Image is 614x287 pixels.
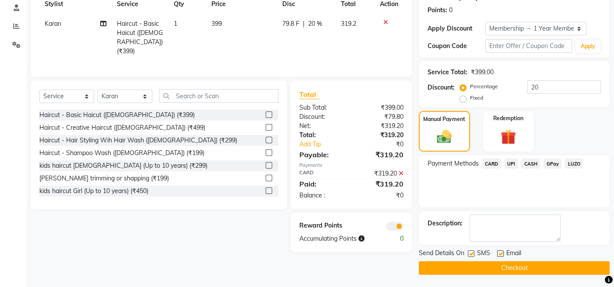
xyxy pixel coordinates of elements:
div: Payments [299,162,403,169]
div: Description: [428,219,463,228]
span: Haircut - Basic Haicut ([DEMOGRAPHIC_DATA]) (₹399) [117,20,163,55]
span: CASH [522,159,540,169]
span: 319.2 [341,20,356,28]
div: Haircut - Hair Styling Wih Hair Wash ([DEMOGRAPHIC_DATA]) (₹299) [39,136,237,145]
div: ₹319.20 [351,149,410,160]
input: Search or Scan [159,89,278,103]
div: Reward Points [293,221,351,231]
div: kids haircut [DEMOGRAPHIC_DATA] (Up to 10 years) (₹299) [39,161,207,170]
img: _cash.svg [432,128,456,145]
span: 79.8 F [282,19,299,28]
span: | [303,19,305,28]
div: Net: [293,121,351,131]
a: Add Tip [293,140,361,149]
div: Total: [293,131,351,140]
span: 1 [174,20,177,28]
div: Haircut - Basic Haicut ([DEMOGRAPHIC_DATA]) (₹399) [39,111,195,120]
div: ₹399.00 [351,103,410,112]
label: Manual Payment [423,115,465,123]
div: Haircut - Creative Haircut ([DEMOGRAPHIC_DATA]) (₹499) [39,123,205,132]
div: Paid: [293,179,351,189]
img: _gift.svg [496,128,521,147]
span: Payment Methods [428,159,479,168]
div: Payable: [293,149,351,160]
div: Accumulating Points [293,234,381,243]
div: ₹0 [361,140,410,149]
div: ₹319.20 [351,131,410,140]
div: ₹79.80 [351,112,410,121]
div: ₹319.20 [351,179,410,189]
div: 0 [381,234,410,243]
span: 399 [211,20,222,28]
label: Percentage [470,83,498,90]
div: ₹0 [351,191,410,200]
span: GPay [544,159,561,169]
div: Sub Total: [293,103,351,112]
div: Haircut - Shampoo Wash ([DEMOGRAPHIC_DATA]) (₹199) [39,149,204,158]
span: UPI [505,159,518,169]
span: SMS [477,249,490,259]
span: CARD [482,159,501,169]
span: Email [506,249,521,259]
div: 0 [449,6,453,15]
div: kids haircut Girl (Up to 10 years) (₹450) [39,187,148,196]
span: Total [299,90,319,99]
div: Coupon Code [428,41,485,51]
button: Checkout [419,261,610,275]
div: ₹399.00 [471,68,494,77]
span: 20 % [308,19,322,28]
label: Fixed [470,94,483,102]
input: Enter Offer / Coupon Code [485,39,572,53]
div: ₹319.20 [351,121,410,131]
span: Karan [45,20,61,28]
div: ₹319.20 [351,169,410,178]
div: CARD [293,169,351,178]
span: Send Details On [419,249,464,259]
div: Service Total: [428,68,467,77]
div: Apply Discount [428,24,485,33]
label: Redemption [493,114,523,122]
div: Discount: [293,112,351,121]
span: LUZO [565,159,583,169]
div: Balance : [293,191,351,200]
div: [PERSON_NAME] trimming or shapping (₹199) [39,174,169,183]
div: Discount: [428,83,455,92]
button: Apply [575,40,600,53]
div: Points: [428,6,447,15]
